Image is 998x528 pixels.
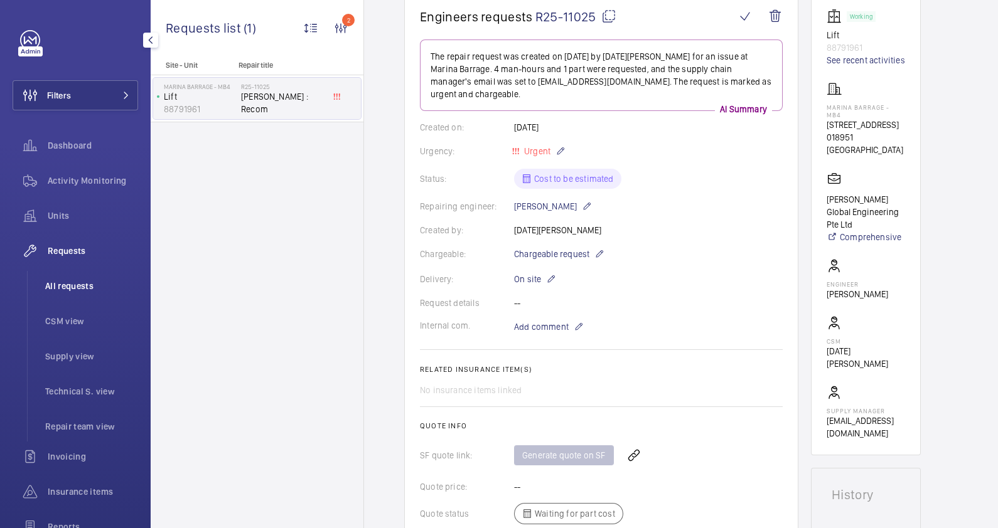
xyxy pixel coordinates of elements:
p: Working [850,14,872,19]
span: Requests [48,245,138,257]
h2: Related insurance item(s) [420,365,783,374]
p: Lift [827,29,905,41]
p: [STREET_ADDRESS] [827,119,905,131]
p: On site [514,272,556,287]
button: Filters [13,80,138,110]
span: Urgent [522,146,550,156]
span: [PERSON_NAME] : Recom [241,90,324,115]
p: Marina Barrage - MB4 [827,103,905,119]
span: R25-11025 [535,9,616,24]
p: The repair request was created on [DATE] by [DATE][PERSON_NAME] for an issue at Marina Barrage. 4... [431,50,772,100]
span: Repair team view [45,420,138,433]
span: All requests [45,280,138,292]
h2: Quote info [420,421,783,430]
p: [PERSON_NAME] Global Engineering Pte Ltd [827,193,905,231]
span: Dashboard [48,139,138,152]
p: 018951 [GEOGRAPHIC_DATA] [827,131,905,156]
span: Invoicing [48,450,138,463]
p: [DATE][PERSON_NAME] [827,345,905,370]
span: Add comment [514,320,569,333]
p: [EMAIL_ADDRESS][DOMAIN_NAME] [827,414,905,440]
p: 88791961 [164,103,236,115]
h1: History [832,488,900,501]
span: Units [48,209,138,222]
a: Comprehensive [827,231,905,243]
p: Marina Barrage - MB4 [164,83,236,90]
p: Supply manager [827,407,905,414]
p: Engineer [827,280,888,288]
span: Technical S. view [45,385,138,398]
p: CSM [827,337,905,345]
span: Activity Monitoring [48,174,138,187]
span: Engineers requests [420,9,533,24]
span: Insurance items [48,485,138,498]
p: [PERSON_NAME] [514,199,592,214]
p: AI Summary [715,103,772,115]
span: Supply view [45,350,138,362]
img: elevator.svg [827,9,847,24]
p: Lift [164,90,236,103]
p: [PERSON_NAME] [827,288,888,300]
p: Repair title [239,61,321,70]
h2: R25-11025 [241,83,324,90]
span: Filters [47,89,71,102]
span: Requests list [166,20,244,36]
a: See recent activities [827,54,905,66]
span: CSM view [45,315,138,327]
p: 88791961 [827,41,905,54]
span: Chargeable request [514,248,589,260]
p: Site - Unit [151,61,233,70]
